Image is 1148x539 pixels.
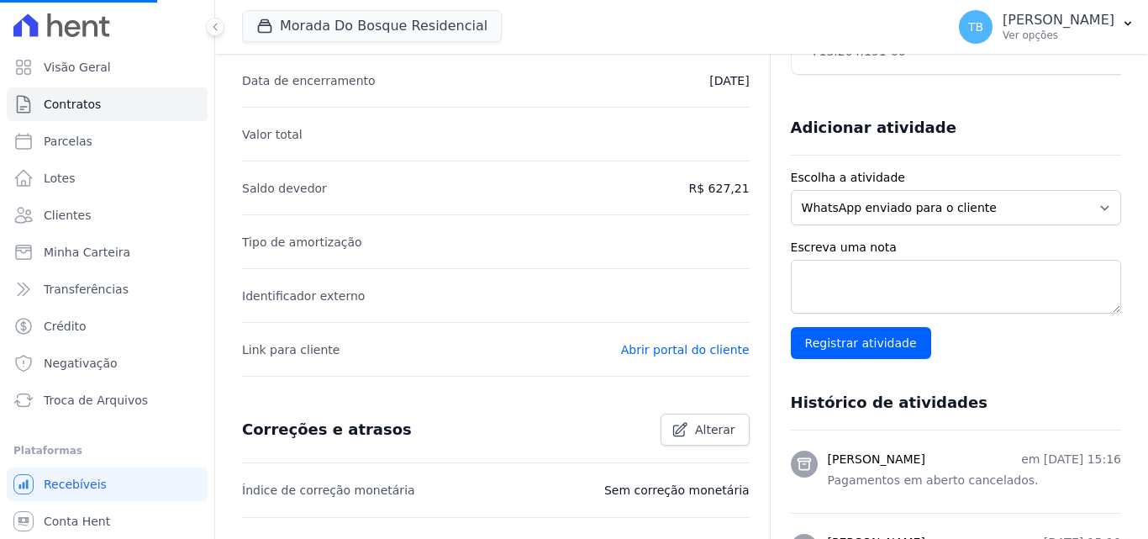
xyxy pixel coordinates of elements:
p: Índice de correção monetária [242,480,415,500]
p: Saldo devedor [242,178,327,198]
span: TB [968,21,983,33]
p: Ver opções [1003,29,1114,42]
a: Transferências [7,272,208,306]
span: Lotes [44,170,76,187]
span: Conta Hent [44,513,110,530]
span: Troca de Arquivos [44,392,148,409]
span: Parcelas [44,133,92,150]
a: Contratos [7,87,208,121]
input: Registrar atividade [791,327,931,359]
div: Plataformas [13,441,201,461]
p: Tipo de amortização [242,232,362,252]
button: TB [PERSON_NAME] Ver opções [945,3,1148,50]
p: Link para cliente [242,340,340,360]
a: Negativação [7,346,208,380]
p: [PERSON_NAME] [1003,12,1114,29]
a: Crédito [7,309,208,343]
span: Contratos [44,96,101,113]
a: Alterar [661,414,750,446]
p: Identificador externo [242,286,365,306]
span: Clientes [44,207,91,224]
p: [DATE] [709,71,749,91]
a: Parcelas [7,124,208,158]
a: Troca de Arquivos [7,383,208,417]
a: Minha Carteira [7,235,208,269]
h3: Histórico de atividades [791,393,987,413]
p: R$ 627,21 [689,178,750,198]
p: Data de encerramento [242,71,376,91]
span: Recebíveis [44,476,107,493]
h3: Adicionar atividade [791,118,956,138]
p: Sem correção monetária [604,480,750,500]
h3: Correções e atrasos [242,420,412,440]
span: Visão Geral [44,59,111,76]
span: Crédito [44,318,87,335]
button: Morada Do Bosque Residencial [242,10,502,42]
h3: [PERSON_NAME] [828,451,925,468]
a: Visão Geral [7,50,208,84]
a: Abrir portal do cliente [621,343,750,357]
a: Lotes [7,161,208,195]
p: em [DATE] 15:16 [1021,451,1121,468]
span: Minha Carteira [44,244,130,261]
span: Alterar [695,421,735,438]
span: Transferências [44,281,129,298]
a: Conta Hent [7,505,208,538]
label: Escreva uma nota [791,239,1121,256]
p: Pagamentos em aberto cancelados. [828,472,1121,489]
a: Recebíveis [7,468,208,501]
label: Escolha a atividade [791,169,1121,187]
span: Negativação [44,355,118,372]
p: Valor total [242,124,303,145]
a: Clientes [7,198,208,232]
